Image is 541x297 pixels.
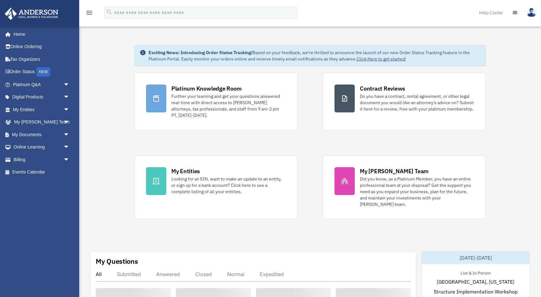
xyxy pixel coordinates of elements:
[4,103,79,116] a: My Entitiesarrow_drop_down
[63,91,76,104] span: arrow_drop_down
[4,128,79,141] a: My Documentsarrow_drop_down
[4,66,79,79] a: Order StatusNEW
[4,153,79,166] a: Billingarrow_drop_down
[437,278,514,286] span: [GEOGRAPHIC_DATA], [US_STATE]
[4,116,79,129] a: My [PERSON_NAME] Teamarrow_drop_down
[63,116,76,129] span: arrow_drop_down
[63,103,76,116] span: arrow_drop_down
[171,93,286,118] div: Further your learning and get your questions answered real-time with direct access to [PERSON_NAM...
[86,9,93,16] i: menu
[96,271,102,277] div: All
[4,91,79,104] a: Digital Productsarrow_drop_down
[323,155,486,219] a: My [PERSON_NAME] Team Did you know, as a Platinum Member, you have an entire professional team at...
[527,8,536,17] img: User Pic
[96,256,138,266] div: My Questions
[117,271,141,277] div: Submitted
[4,141,79,154] a: Online Learningarrow_drop_down
[4,78,79,91] a: Platinum Q&Aarrow_drop_down
[360,85,405,92] div: Contract Reviews
[63,128,76,141] span: arrow_drop_down
[4,28,76,41] a: Home
[360,93,474,112] div: Do you have a contract, rental agreement, or other legal document you would like an attorney's ad...
[434,288,518,295] span: Structure Implementation Workshop
[134,155,297,219] a: My Entities Looking for an EIN, want to make an update to an entity, or sign up for a bank accoun...
[227,271,245,277] div: Normal
[134,73,297,130] a: Platinum Knowledge Room Further your learning and get your questions answered real-time with dire...
[195,271,212,277] div: Closed
[4,166,79,179] a: Events Calendar
[36,67,50,77] div: NEW
[260,271,284,277] div: Expedited
[171,176,286,195] div: Looking for an EIN, want to make an update to an entity, or sign up for a bank account? Click her...
[4,41,79,53] a: Online Ordering
[323,73,486,130] a: Contract Reviews Do you have a contract, rental agreement, or other legal document you would like...
[171,85,242,92] div: Platinum Knowledge Room
[63,78,76,91] span: arrow_drop_down
[156,271,180,277] div: Answered
[149,50,252,55] strong: Exciting News: Introducing Order Status Tracking!
[86,11,93,16] a: menu
[455,269,496,276] div: Live & In-Person
[149,49,481,62] div: Based on your feedback, we're thrilled to announce the launch of our new Order Status Tracking fe...
[63,153,76,166] span: arrow_drop_down
[422,251,530,264] div: [DATE]-[DATE]
[171,167,200,175] div: My Entities
[63,141,76,154] span: arrow_drop_down
[360,176,474,207] div: Did you know, as a Platinum Member, you have an entire professional team at your disposal? Get th...
[360,167,429,175] div: My [PERSON_NAME] Team
[357,56,406,62] a: Click Here to get started!
[4,53,79,66] a: Tax Organizers
[3,8,60,20] img: Anderson Advisors Platinum Portal
[106,9,113,16] i: search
